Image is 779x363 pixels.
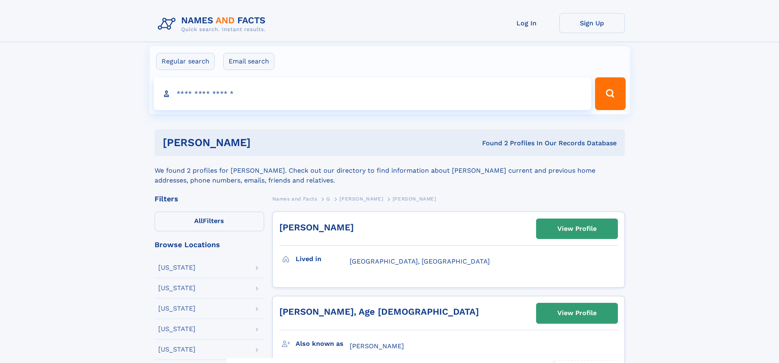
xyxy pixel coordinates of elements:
div: We found 2 profiles for [PERSON_NAME]. Check out our directory to find information about [PERSON_... [155,156,625,185]
div: Browse Locations [155,241,264,248]
div: [US_STATE] [158,264,195,271]
a: View Profile [537,219,617,239]
span: G [326,196,330,202]
div: [US_STATE] [158,285,195,291]
button: Search Button [595,77,625,110]
label: Email search [223,53,274,70]
span: [PERSON_NAME] [393,196,436,202]
span: [PERSON_NAME] [339,196,383,202]
img: Logo Names and Facts [155,13,272,35]
h3: Lived in [296,252,350,266]
a: [PERSON_NAME] [279,222,354,232]
a: Sign Up [559,13,625,33]
label: Regular search [156,53,215,70]
div: [US_STATE] [158,305,195,312]
a: G [326,194,330,204]
div: [US_STATE] [158,346,195,353]
div: Found 2 Profiles In Our Records Database [366,139,617,148]
div: View Profile [557,304,597,322]
span: All [194,217,203,225]
div: [US_STATE] [158,326,195,332]
a: [PERSON_NAME], Age [DEMOGRAPHIC_DATA] [279,307,479,317]
h1: [PERSON_NAME] [163,138,366,148]
a: Log In [494,13,559,33]
a: [PERSON_NAME] [339,194,383,204]
div: View Profile [557,219,597,238]
input: search input [154,77,592,110]
h3: Also known as [296,337,350,351]
label: Filters [155,212,264,231]
a: Names and Facts [272,194,317,204]
span: [GEOGRAPHIC_DATA], [GEOGRAPHIC_DATA] [350,257,490,265]
a: View Profile [537,303,617,323]
div: Filters [155,195,264,203]
span: [PERSON_NAME] [350,342,404,350]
